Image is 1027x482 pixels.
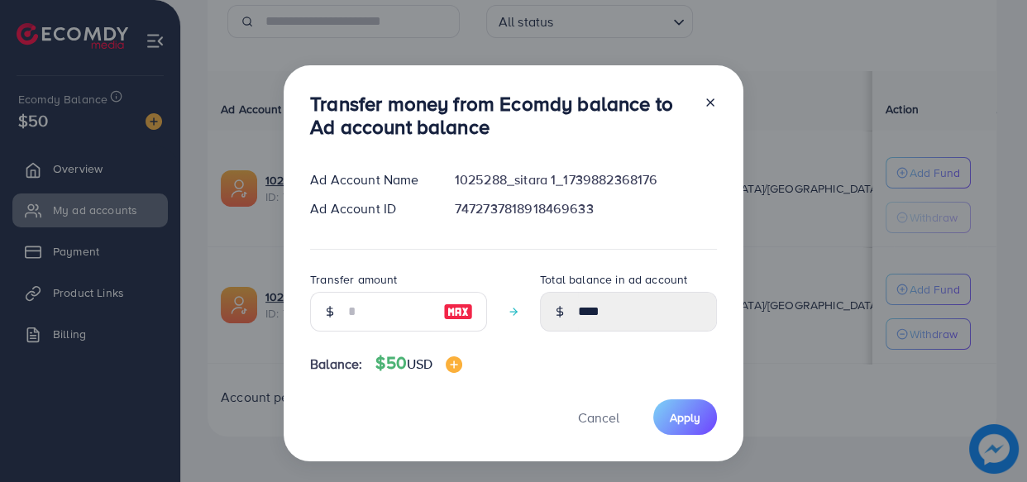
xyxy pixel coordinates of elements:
[297,170,442,189] div: Ad Account Name
[557,399,640,435] button: Cancel
[375,353,462,374] h4: $50
[407,355,432,373] span: USD
[670,409,700,426] span: Apply
[578,408,619,427] span: Cancel
[310,92,690,140] h3: Transfer money from Ecomdy balance to Ad account balance
[442,199,730,218] div: 7472737818918469633
[310,355,362,374] span: Balance:
[297,199,442,218] div: Ad Account ID
[446,356,462,373] img: image
[443,302,473,322] img: image
[653,399,717,435] button: Apply
[540,271,687,288] label: Total balance in ad account
[310,271,397,288] label: Transfer amount
[442,170,730,189] div: 1025288_sitara 1_1739882368176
